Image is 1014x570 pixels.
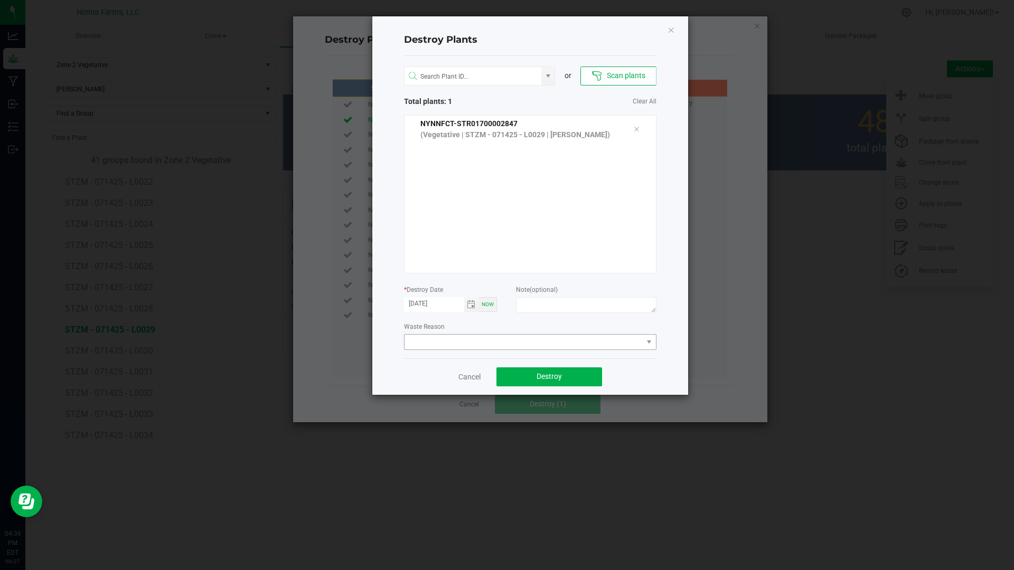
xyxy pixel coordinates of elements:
[668,23,675,36] button: Close
[625,123,647,136] div: Remove tag
[516,285,558,294] label: Note
[404,96,530,107] span: Total plants: 1
[420,129,618,140] p: (Vegetative | STZM - 071425 - L0029 | [PERSON_NAME])
[405,67,542,86] input: NO DATA FOUND
[464,297,480,312] span: Toggle calendar
[530,286,558,293] span: (optional)
[404,297,464,310] input: Date
[555,70,580,81] div: or
[404,33,656,47] h4: Destroy Plants
[496,367,602,386] button: Destroy
[633,97,656,106] a: Clear All
[482,301,494,307] span: Now
[420,119,518,128] span: NYNNFCT-STR01700002847
[404,285,443,294] label: Destroy Date
[537,372,562,381] span: Destroy
[11,486,42,517] iframe: Resource center
[458,372,481,382] a: Cancel
[580,66,656,85] button: Scan plants
[404,322,445,331] label: Waste Reason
